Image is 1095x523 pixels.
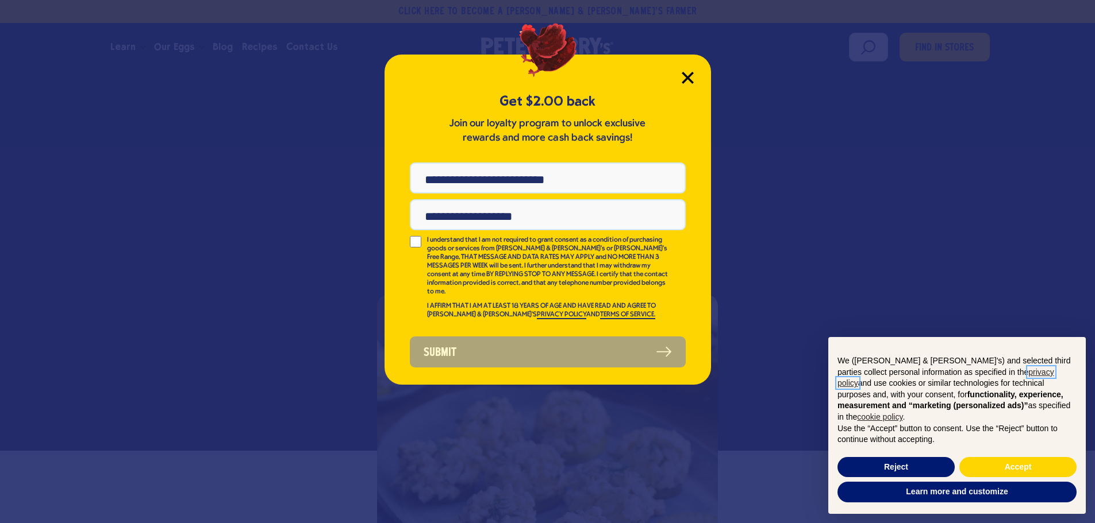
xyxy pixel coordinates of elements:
[410,92,686,111] h5: Get $2.00 back
[959,457,1077,478] button: Accept
[447,117,648,145] p: Join our loyalty program to unlock exclusive rewards and more cash back savings!
[837,457,955,478] button: Reject
[857,412,902,421] a: cookie policy
[600,311,655,319] a: TERMS OF SERVICE.
[537,311,586,319] a: PRIVACY POLICY
[837,367,1054,388] a: privacy policy
[837,423,1077,445] p: Use the “Accept” button to consent. Use the “Reject” button to continue without accepting.
[837,355,1077,423] p: We ([PERSON_NAME] & [PERSON_NAME]'s) and selected third parties collect personal information as s...
[682,72,694,84] button: Close Modal
[837,482,1077,502] button: Learn more and customize
[427,236,670,296] p: I understand that I am not required to grant consent as a condition of purchasing goods or servic...
[410,236,421,247] input: I understand that I am not required to grant consent as a condition of purchasing goods or servic...
[427,302,670,319] p: I AFFIRM THAT I AM AT LEAST 18 YEARS OF AGE AND HAVE READ AND AGREE TO [PERSON_NAME] & [PERSON_NA...
[410,336,686,367] button: Submit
